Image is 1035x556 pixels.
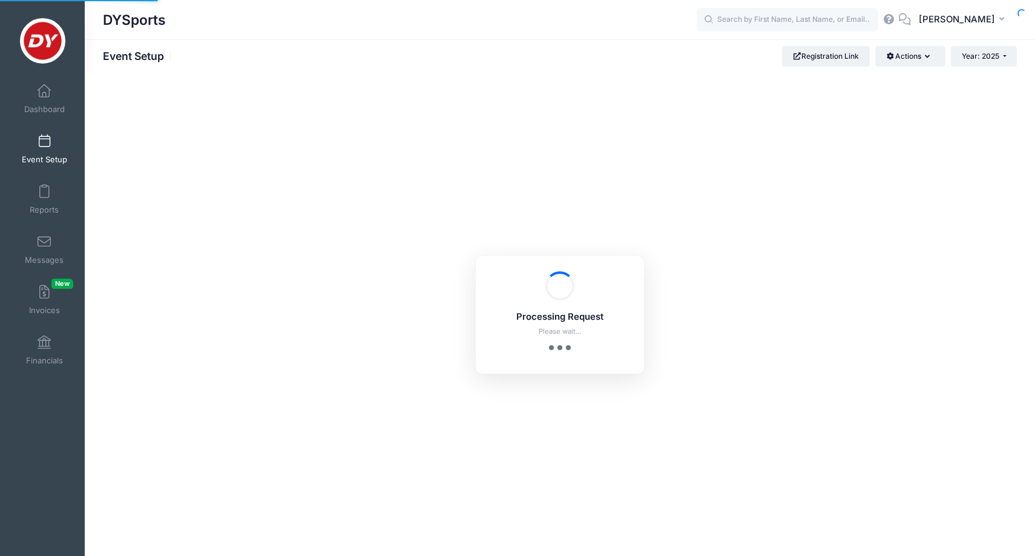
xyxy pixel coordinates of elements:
[25,255,64,265] span: Messages
[951,46,1017,67] button: Year: 2025
[875,46,945,67] button: Actions
[103,50,174,62] h1: Event Setup
[22,154,67,165] span: Event Setup
[24,104,65,114] span: Dashboard
[103,6,166,34] h1: DYSports
[911,6,1017,34] button: [PERSON_NAME]
[29,305,60,316] span: Invoices
[962,51,999,61] span: Year: 2025
[491,312,628,323] h5: Processing Request
[697,8,878,32] input: Search by First Name, Last Name, or Email...
[20,18,65,64] img: DYSports
[919,13,995,26] span: [PERSON_NAME]
[16,279,73,321] a: InvoicesNew
[16,228,73,271] a: Messages
[16,178,73,220] a: Reports
[491,326,628,337] p: Please wait...
[26,356,63,366] span: Financials
[782,46,870,67] a: Registration Link
[16,329,73,371] a: Financials
[30,205,59,215] span: Reports
[16,128,73,170] a: Event Setup
[51,279,73,289] span: New
[16,78,73,120] a: Dashboard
